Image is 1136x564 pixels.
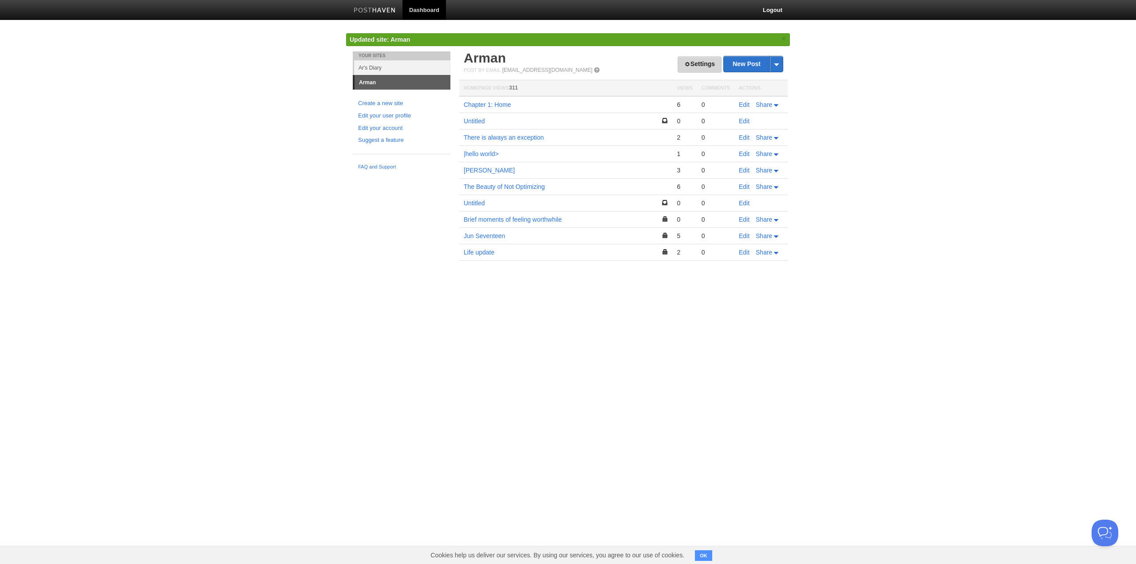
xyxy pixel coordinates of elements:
[464,200,485,207] a: Untitled
[678,56,722,73] a: Settings
[756,216,772,223] span: Share
[677,133,692,141] div: 2
[464,183,545,190] a: The Beauty of Not Optimizing
[739,167,749,174] a: Edit
[702,183,730,191] div: 0
[358,163,445,171] a: FAQ and Support
[672,80,697,97] th: Views
[756,101,772,108] span: Share
[358,99,445,108] a: Create a new site
[358,124,445,133] a: Edit your account
[702,166,730,174] div: 0
[354,8,396,14] img: Posthaven-bar
[697,80,734,97] th: Comments
[677,248,692,256] div: 2
[702,232,730,240] div: 0
[739,117,749,125] a: Edit
[464,51,506,65] a: Arman
[350,36,410,43] span: Updated site: Arman
[464,117,485,125] a: Untitled
[739,232,749,239] a: Edit
[677,232,692,240] div: 5
[756,183,772,190] span: Share
[464,232,505,239] a: Jun Seventeen
[739,183,749,190] a: Edit
[756,134,772,141] span: Share
[739,200,749,207] a: Edit
[353,51,450,60] li: Your Sites
[702,133,730,141] div: 0
[756,249,772,256] span: Share
[459,80,672,97] th: Homepage Views
[702,117,730,125] div: 0
[734,80,788,97] th: Actions
[464,216,562,223] a: Brief moments of feeling worthwhile
[677,199,692,207] div: 0
[358,136,445,145] a: Suggest a feature
[702,248,730,256] div: 0
[739,150,749,157] a: Edit
[464,150,499,157] a: |hello world>
[677,101,692,109] div: 6
[464,67,501,73] span: Post by Email
[739,101,749,108] a: Edit
[358,111,445,121] a: Edit your user profile
[724,56,783,72] a: New Post
[464,101,511,108] a: Chapter 1: Home
[354,60,450,75] a: Ar's Diary
[756,232,772,239] span: Share
[756,167,772,174] span: Share
[677,117,692,125] div: 0
[464,249,494,256] a: Life update
[702,101,730,109] div: 0
[677,150,692,158] div: 1
[780,33,788,44] a: ×
[756,150,772,157] span: Share
[509,85,518,91] span: 311
[739,134,749,141] a: Edit
[464,167,515,174] a: [PERSON_NAME]
[355,75,450,90] a: Arman
[702,199,730,207] div: 0
[702,150,730,158] div: 0
[502,67,592,73] a: [EMAIL_ADDRESS][DOMAIN_NAME]
[464,134,544,141] a: There is always an exception
[695,550,712,561] button: OK
[677,166,692,174] div: 3
[677,215,692,223] div: 0
[739,249,749,256] a: Edit
[677,183,692,191] div: 6
[1092,520,1118,546] iframe: Help Scout Beacon - Open
[422,546,693,564] span: Cookies help us deliver our services. By using our services, you agree to our use of cookies.
[702,215,730,223] div: 0
[739,216,749,223] a: Edit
